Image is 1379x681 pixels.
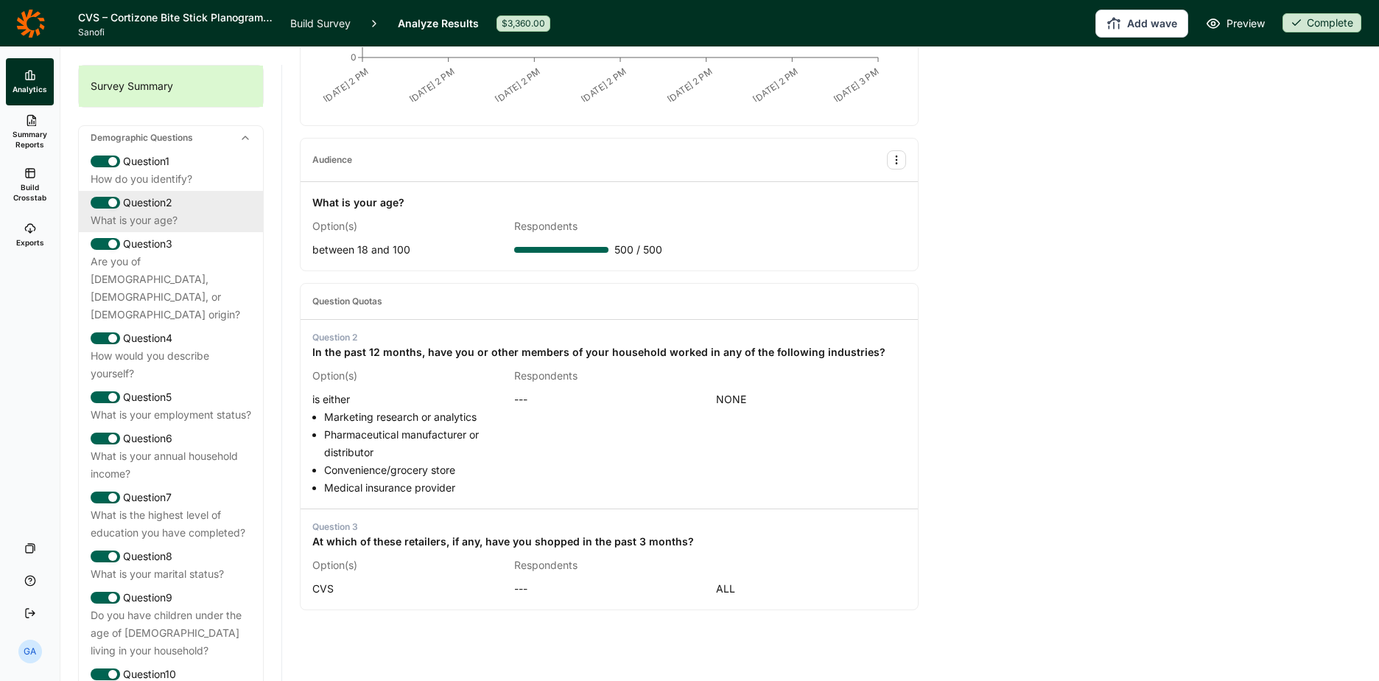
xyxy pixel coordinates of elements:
span: Sanofi [78,27,273,38]
span: Preview [1227,15,1265,32]
span: NONE [716,391,906,497]
span: Exports [16,237,44,248]
div: Question 3 [91,235,251,253]
text: [DATE] 2 PM [665,66,715,105]
text: [DATE] 2 PM [321,66,371,105]
li: Medical insurance provider [324,479,502,497]
div: Respondents [514,217,704,235]
div: Question 6 [91,430,251,447]
div: What is the highest level of education you have completed? [91,506,251,542]
span: CVS [312,582,334,595]
div: is either [312,391,502,497]
div: GA [18,640,42,663]
div: Demographic Questions [79,126,263,150]
div: Complete [1282,13,1361,32]
span: Analytics [13,84,47,94]
div: Question 7 [91,489,251,506]
button: Complete [1282,13,1361,34]
a: Summary Reports [6,105,54,158]
div: Are you of [DEMOGRAPHIC_DATA], [DEMOGRAPHIC_DATA], or [DEMOGRAPHIC_DATA] origin? [91,253,251,324]
span: Build Crosstab [12,182,48,203]
div: What is your marital status? [91,565,251,583]
a: Preview [1206,15,1265,32]
div: --- [514,580,704,598]
div: How would you describe yourself? [91,347,251,383]
div: Survey Summary [79,66,263,107]
div: Option(s) [312,367,502,385]
span: Summary Reports [12,129,48,150]
div: In the past 12 months, have you or other members of your household worked in any of the following... [312,343,885,361]
span: between 18 and 100 [312,243,410,256]
div: Do you have children under the age of [DEMOGRAPHIC_DATA] living in your household? [91,607,251,660]
tspan: 0 [351,52,357,63]
span: 500 / 500 [614,241,662,259]
div: What is your annual household income? [91,447,251,483]
button: Add wave [1095,10,1188,38]
a: Analytics [6,58,54,105]
div: Option(s) [312,217,502,235]
div: Question 3 [312,521,694,533]
div: How do you identify? [91,170,251,188]
div: What is your age? [312,194,404,212]
a: Exports [6,212,54,259]
li: Marketing research or analytics [324,408,502,426]
li: Convenience/grocery store [324,461,502,479]
text: [DATE] 3 PM [832,66,881,105]
button: Audience Options [887,150,906,170]
text: [DATE] 2 PM [493,66,542,105]
div: Option(s) [312,556,502,574]
div: Respondents [514,556,704,574]
text: [DATE] 2 PM [579,66,628,105]
div: Question 2 [91,194,251,212]
div: Audience [312,154,352,166]
div: Question 8 [91,548,251,565]
div: Question 2 [312,332,885,343]
div: What is your age? [91,212,251,229]
div: Question Quotas [312,296,382,307]
div: Question 4 [91,329,251,347]
div: Respondents [514,367,704,385]
div: --- [514,391,704,497]
div: Question 9 [91,589,251,607]
div: Question 5 [91,388,251,406]
a: Build Crosstab [6,158,54,212]
text: [DATE] 2 PM [751,66,800,105]
div: What is your employment status? [91,406,251,424]
span: ALL [716,580,906,598]
div: $3,360.00 [496,15,550,32]
div: At which of these retailers, if any, have you shopped in the past 3 months? [312,533,694,551]
li: Pharmaceutical manufacturer or distributor [324,426,502,461]
text: [DATE] 2 PM [407,66,457,105]
h1: CVS – Cortizone Bite Stick Planogram Location [78,9,273,27]
div: Question 1 [91,153,251,170]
